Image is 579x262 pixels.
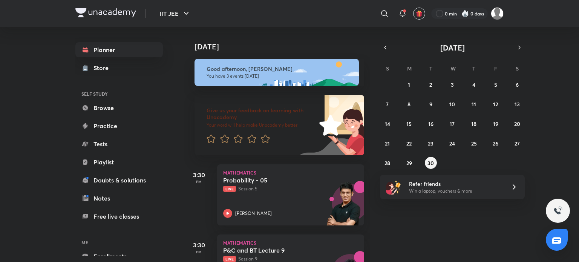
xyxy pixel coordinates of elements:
[468,118,480,130] button: September 18, 2025
[449,101,455,108] abbr: September 10, 2025
[468,98,480,110] button: September 11, 2025
[75,100,163,115] a: Browse
[450,120,455,127] abbr: September 17, 2025
[75,42,163,57] a: Planner
[490,118,502,130] button: September 19, 2025
[403,137,415,149] button: September 22, 2025
[449,140,455,147] abbr: September 24, 2025
[515,140,520,147] abbr: September 27, 2025
[75,209,163,224] a: Free live classes
[468,137,480,149] button: September 25, 2025
[195,59,359,86] img: afternoon
[75,118,163,133] a: Practice
[223,241,358,245] p: Mathematics
[429,65,432,72] abbr: Tuesday
[425,78,437,90] button: September 2, 2025
[446,137,458,149] button: September 24, 2025
[93,63,113,72] div: Store
[427,159,434,167] abbr: September 30, 2025
[515,101,520,108] abbr: September 13, 2025
[391,42,514,53] button: [DATE]
[425,137,437,149] button: September 23, 2025
[406,120,412,127] abbr: September 15, 2025
[494,65,497,72] abbr: Friday
[223,176,317,184] h5: Probability - 05
[235,210,272,217] p: [PERSON_NAME]
[184,241,214,250] h5: 3:30
[75,136,163,152] a: Tests
[385,140,390,147] abbr: September 21, 2025
[75,191,163,206] a: Notes
[516,81,519,88] abbr: September 6, 2025
[516,65,519,72] abbr: Saturday
[425,157,437,169] button: September 30, 2025
[75,60,163,75] a: Store
[493,120,498,127] abbr: September 19, 2025
[491,7,504,20] img: Anubhav Chauhan
[425,118,437,130] button: September 16, 2025
[184,179,214,184] p: PM
[429,101,432,108] abbr: September 9, 2025
[511,78,523,90] button: September 6, 2025
[490,137,502,149] button: September 26, 2025
[490,78,502,90] button: September 5, 2025
[75,173,163,188] a: Doubts & solutions
[75,8,136,19] a: Company Logo
[223,186,236,192] span: Live
[429,81,432,88] abbr: September 2, 2025
[385,120,390,127] abbr: September 14, 2025
[381,98,394,110] button: September 7, 2025
[184,170,214,179] h5: 3:30
[494,81,497,88] abbr: September 5, 2025
[440,43,465,53] span: [DATE]
[471,120,476,127] abbr: September 18, 2025
[407,101,411,108] abbr: September 8, 2025
[184,250,214,254] p: PM
[381,157,394,169] button: September 28, 2025
[553,206,562,215] img: ttu
[446,118,458,130] button: September 17, 2025
[406,140,412,147] abbr: September 22, 2025
[207,73,352,79] p: You have 3 events [DATE]
[207,122,317,128] p: Your word will help make Unacademy better
[323,181,364,233] img: unacademy
[409,188,502,195] p: Win a laptop, vouchers & more
[409,180,502,188] h6: Refer friends
[416,10,423,17] img: avatar
[195,42,372,51] h4: [DATE]
[490,98,502,110] button: September 12, 2025
[468,78,480,90] button: September 4, 2025
[472,65,475,72] abbr: Thursday
[403,98,415,110] button: September 8, 2025
[408,81,410,88] abbr: September 1, 2025
[381,137,394,149] button: September 21, 2025
[386,101,389,108] abbr: September 7, 2025
[472,81,475,88] abbr: September 4, 2025
[450,65,456,72] abbr: Wednesday
[413,8,425,20] button: avatar
[446,98,458,110] button: September 10, 2025
[451,81,454,88] abbr: September 3, 2025
[403,118,415,130] button: September 15, 2025
[223,247,317,254] h5: P&C and BT Lecture 9
[407,65,412,72] abbr: Monday
[384,159,390,167] abbr: September 28, 2025
[514,120,520,127] abbr: September 20, 2025
[207,107,317,121] h6: Give us your feedback on learning with Unacademy
[223,185,342,192] p: Session 5
[75,8,136,17] img: Company Logo
[446,78,458,90] button: September 3, 2025
[461,10,469,17] img: streak
[75,236,163,249] h6: ME
[294,95,364,155] img: feedback_image
[406,159,412,167] abbr: September 29, 2025
[75,155,163,170] a: Playlist
[223,256,236,262] span: Live
[493,140,498,147] abbr: September 26, 2025
[223,170,358,175] p: Mathematics
[511,98,523,110] button: September 13, 2025
[472,101,476,108] abbr: September 11, 2025
[75,87,163,100] h6: SELF STUDY
[403,157,415,169] button: September 29, 2025
[493,101,498,108] abbr: September 12, 2025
